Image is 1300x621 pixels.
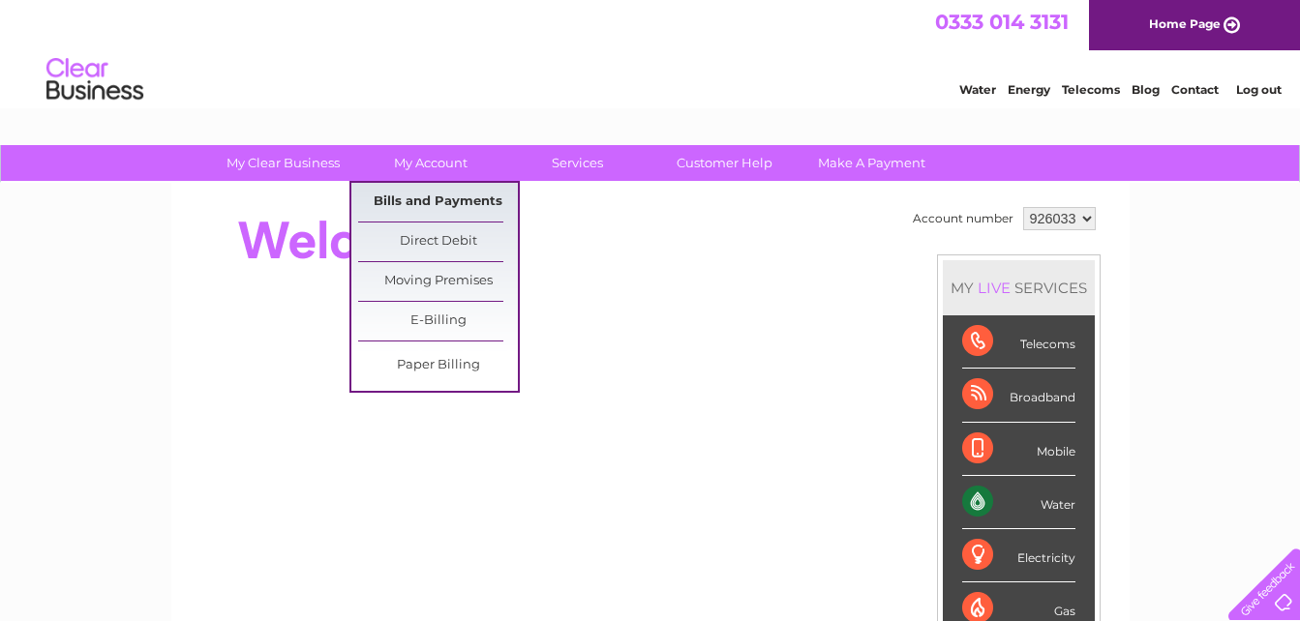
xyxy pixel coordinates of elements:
[350,145,510,181] a: My Account
[792,145,952,181] a: Make A Payment
[1236,82,1282,97] a: Log out
[1171,82,1219,97] a: Contact
[962,423,1075,476] div: Mobile
[962,315,1075,369] div: Telecoms
[908,202,1018,235] td: Account number
[959,82,996,97] a: Water
[498,145,657,181] a: Services
[935,10,1069,34] a: 0333 014 3131
[358,262,518,301] a: Moving Premises
[962,529,1075,582] div: Electricity
[358,302,518,340] a: E-Billing
[974,279,1014,297] div: LIVE
[962,369,1075,422] div: Broadband
[1132,82,1160,97] a: Blog
[45,50,144,109] img: logo.png
[358,222,518,261] a: Direct Debit
[943,260,1095,315] div: MY SERVICES
[1062,82,1120,97] a: Telecoms
[645,145,804,181] a: Customer Help
[358,346,518,385] a: Paper Billing
[358,183,518,222] a: Bills and Payments
[962,476,1075,529] div: Water
[1008,82,1050,97] a: Energy
[203,145,363,181] a: My Clear Business
[194,11,1108,94] div: Clear Business is a trading name of Verastar Limited (registered in [GEOGRAPHIC_DATA] No. 3667643...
